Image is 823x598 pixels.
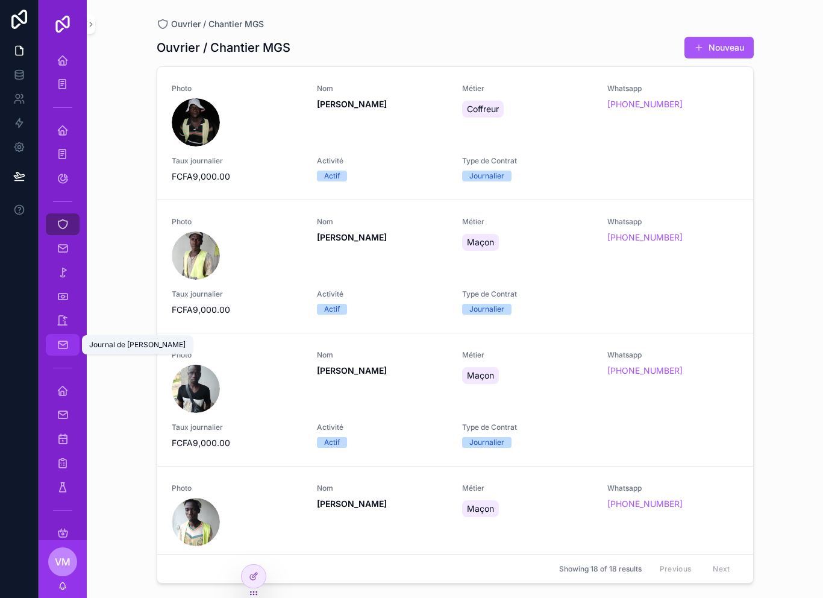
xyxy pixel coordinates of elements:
a: [PHONE_NUMBER] [607,231,683,244]
span: FCFA9,000.00 [172,171,302,183]
div: Journalier [469,171,504,181]
strong: [PERSON_NAME] [317,499,387,509]
span: Nom [317,217,448,227]
span: Ouvrier / Chantier MGS [171,18,264,30]
div: Journalier [469,304,504,315]
strong: [PERSON_NAME] [317,365,387,376]
strong: [PERSON_NAME] [317,99,387,109]
span: Type de Contrat [462,289,593,299]
span: Maçon [467,503,494,515]
a: PhotoNom[PERSON_NAME]MétierMaçonWhatsapp[PHONE_NUMBER]Taux journalierFCFA9,000.00ActivitéActifTyp... [157,200,753,333]
div: Actif [324,304,340,315]
div: scrollable content [39,48,87,540]
span: Photo [172,483,302,493]
span: FCFA9,000.00 [172,437,302,449]
a: PhotoNom[PERSON_NAME]MétierMaçonWhatsapp[PHONE_NUMBER]Taux journalierFCFA9,000.00ActivitéActifTyp... [157,333,753,466]
span: Métier [462,84,593,93]
span: Métier [462,483,593,493]
a: [PHONE_NUMBER] [607,498,683,510]
span: FCFA9,000.00 [172,304,302,316]
span: Photo [172,217,302,227]
span: Activité [317,423,448,432]
div: Journal de [PERSON_NAME] [89,340,186,350]
span: Coffreur [467,103,499,115]
a: Ouvrier / Chantier MGS [157,18,264,30]
strong: [PERSON_NAME] [317,232,387,242]
div: Actif [324,437,340,448]
a: PhotoNom[PERSON_NAME]MétierCoffreurWhatsapp[PHONE_NUMBER]Taux journalierFCFA9,000.00ActivitéActif... [157,67,753,200]
span: Whatsapp [607,84,738,93]
h1: Ouvrier / Chantier MGS [157,39,290,56]
span: Nom [317,350,448,360]
span: Whatsapp [607,483,738,493]
span: Métier [462,217,593,227]
span: Taux journalier [172,289,302,299]
img: App logo [53,14,72,34]
button: Nouveau [684,37,754,58]
span: Showing 18 of 18 results [559,564,642,574]
span: Type de Contrat [462,156,593,166]
span: Photo [172,84,302,93]
span: Activité [317,156,448,166]
span: Activité [317,289,448,299]
span: Maçon [467,236,494,248]
span: Taux journalier [172,156,302,166]
a: [PHONE_NUMBER] [607,98,683,110]
span: Photo [172,350,302,360]
span: Maçon [467,370,494,382]
span: VM [55,555,70,569]
a: [PHONE_NUMBER] [607,365,683,377]
span: Métier [462,350,593,360]
span: Whatsapp [607,217,738,227]
div: Journalier [469,437,504,448]
div: Actif [324,171,340,181]
span: Nom [317,84,448,93]
span: Taux journalier [172,423,302,432]
span: Nom [317,483,448,493]
span: Type de Contrat [462,423,593,432]
span: Whatsapp [607,350,738,360]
